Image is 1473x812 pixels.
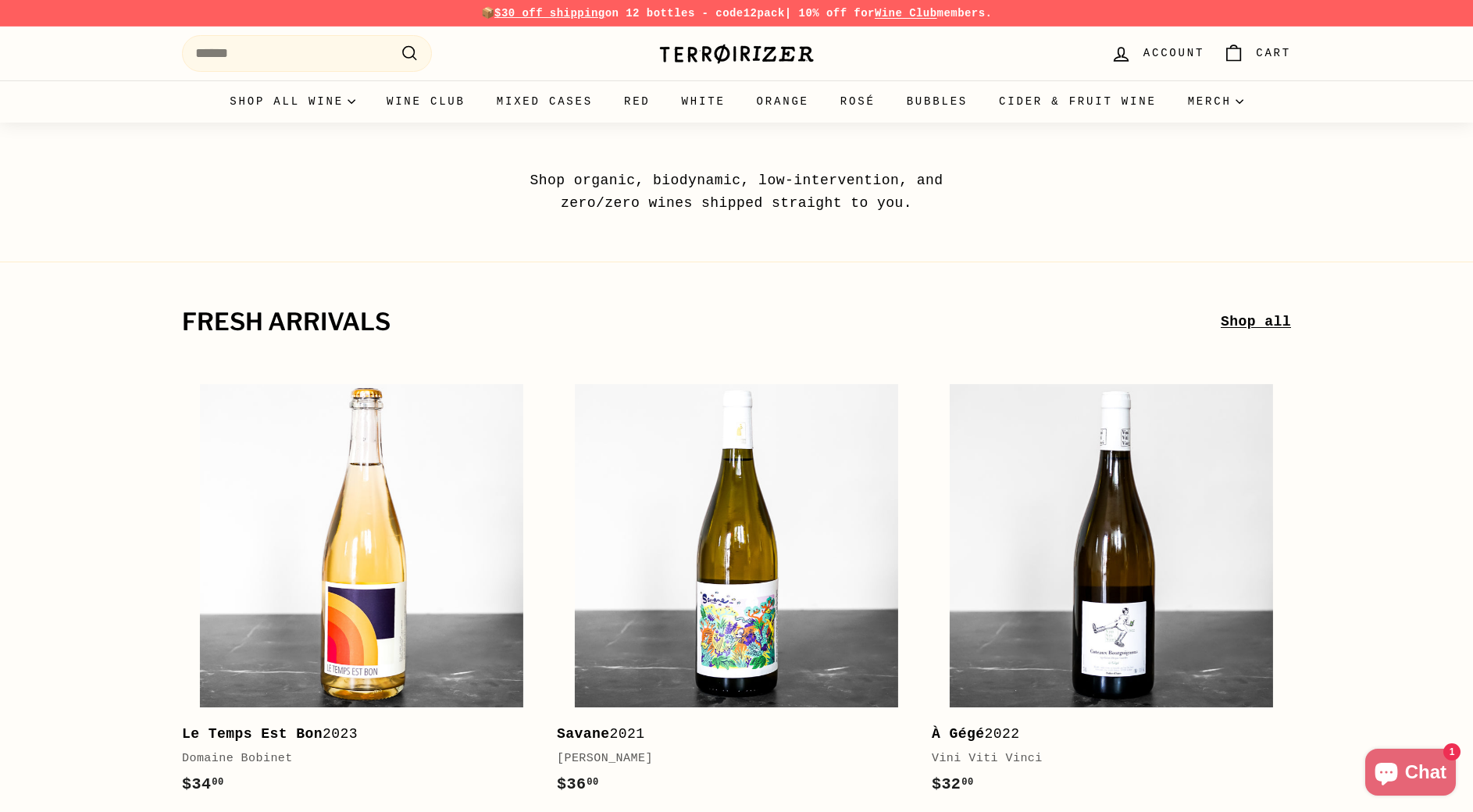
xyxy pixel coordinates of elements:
[182,5,1291,22] p: 📦 on 12 bottles - code | 10% off for members.
[182,723,526,746] div: 2023
[182,775,224,793] span: $34
[741,80,825,123] a: Orange
[875,7,937,20] a: Wine Club
[1143,45,1204,62] span: Account
[557,726,610,742] b: Savane
[1221,311,1291,333] a: Shop all
[214,80,371,123] summary: Shop all wine
[932,723,1275,746] div: 2022
[825,80,891,123] a: Rosé
[182,750,526,768] div: Domaine Bobinet
[557,723,901,746] div: 2021
[1172,80,1259,123] summary: Merch
[1101,30,1214,77] a: Account
[371,80,481,123] a: Wine Club
[587,777,598,788] sup: 00
[212,777,223,788] sup: 00
[983,80,1172,123] a: Cider & Fruit Wine
[932,750,1275,768] div: Vini Viti Vinci
[557,750,901,768] div: [PERSON_NAME]
[1361,749,1461,800] inbox-online-store-chat: Shopify online store chat
[557,775,599,793] span: $36
[1256,45,1291,62] span: Cart
[1214,30,1300,77] a: Cart
[494,169,979,215] p: Shop organic, biodynamic, low-intervention, and zero/zero wines shipped straight to you.
[608,80,666,123] a: Red
[932,726,985,742] b: À Gégé
[666,80,741,123] a: White
[932,775,974,793] span: $32
[481,80,608,123] a: Mixed Cases
[494,7,605,20] span: $30 off shipping
[182,309,1221,336] h2: fresh arrivals
[891,80,983,123] a: Bubbles
[151,80,1322,123] div: Primary
[744,7,785,20] strong: 12pack
[961,777,973,788] sup: 00
[182,726,323,742] b: Le Temps Est Bon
